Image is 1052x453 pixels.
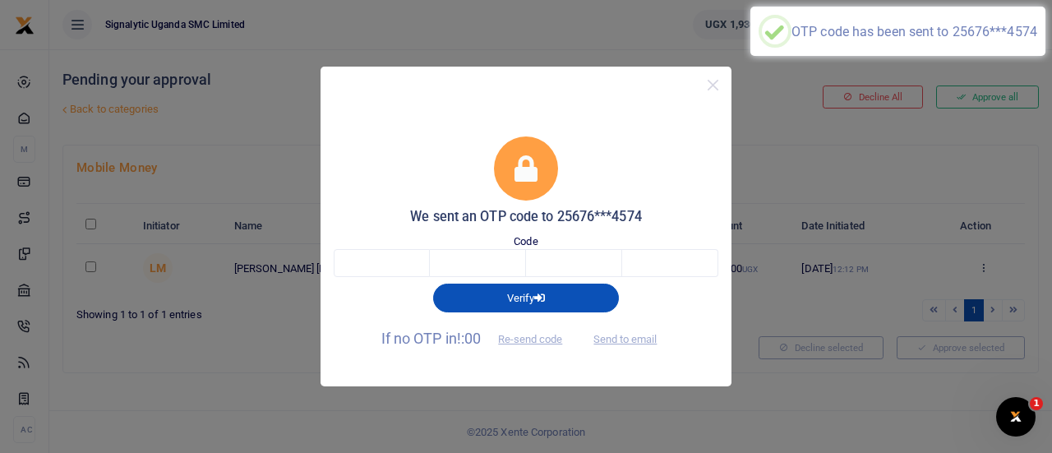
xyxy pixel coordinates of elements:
[381,330,577,347] span: If no OTP in
[334,209,718,225] h5: We sent an OTP code to 25676***4574
[996,397,1036,437] iframe: Intercom live chat
[457,330,481,347] span: !:00
[1030,397,1043,410] span: 1
[701,73,725,97] button: Close
[514,233,538,250] label: Code
[433,284,619,312] button: Verify
[791,24,1037,39] div: OTP code has been sent to 25676***4574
